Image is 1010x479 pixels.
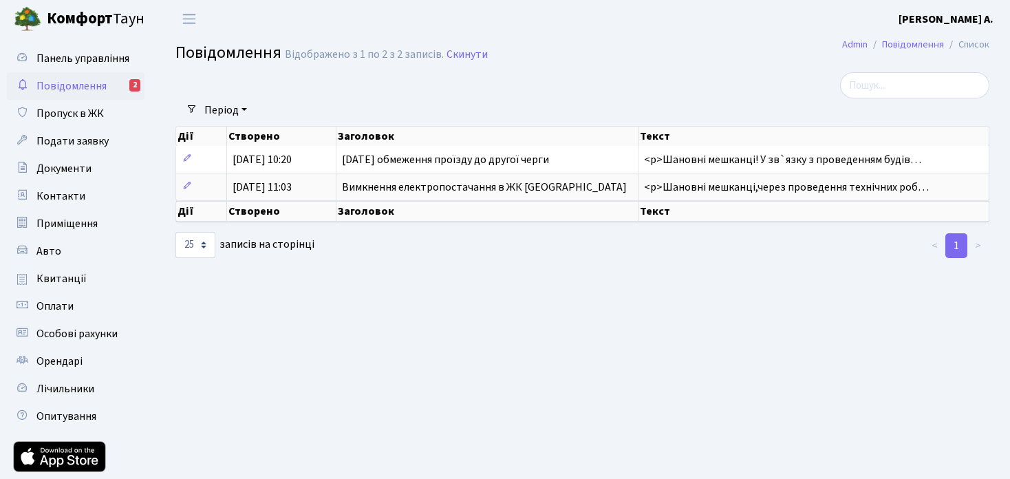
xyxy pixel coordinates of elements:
a: Квитанції [7,265,144,292]
span: Орендарі [36,354,83,369]
a: [PERSON_NAME] А. [899,11,993,28]
span: <p>Шановні мешканці! У зв`язку з проведенням будів… [644,152,921,167]
a: Скинути [447,48,488,61]
a: Особові рахунки [7,320,144,348]
button: Переключити навігацію [172,8,206,30]
b: Комфорт [47,8,113,30]
a: Орендарі [7,348,144,375]
a: Авто [7,237,144,265]
a: Подати заявку [7,127,144,155]
li: Список [944,37,989,52]
span: Повідомлення [175,41,281,65]
span: Подати заявку [36,134,109,149]
span: Таун [47,8,144,31]
a: Панель управління [7,45,144,72]
span: [DATE] 10:20 [233,152,292,167]
a: Лічильники [7,375,144,403]
span: Контакти [36,189,85,204]
a: 1 [945,233,967,258]
a: Пропуск в ЖК [7,100,144,127]
span: Панель управління [36,51,129,66]
a: Приміщення [7,210,144,237]
span: Приміщення [36,216,98,231]
span: Вимкнення електропостачання в ЖК [GEOGRAPHIC_DATA] [342,180,627,195]
th: Заголовок [336,201,638,222]
th: Текст [638,127,989,146]
div: Відображено з 1 по 2 з 2 записів. [285,48,444,61]
a: Оплати [7,292,144,320]
span: Опитування [36,409,96,424]
span: Особові рахунки [36,326,118,341]
b: [PERSON_NAME] А. [899,12,993,27]
input: Пошук... [840,72,989,98]
span: Оплати [36,299,74,314]
span: Квитанції [36,271,87,286]
a: Admin [842,37,868,52]
th: Заголовок [336,127,638,146]
select: записів на сторінці [175,232,215,258]
span: Лічильники [36,381,94,396]
th: Створено [227,201,336,222]
span: Авто [36,244,61,259]
a: Повідомлення [882,37,944,52]
span: Пропуск в ЖК [36,106,104,121]
span: Повідомлення [36,78,107,94]
th: Дії [176,201,227,222]
a: Період [199,98,252,122]
th: Дії [176,127,227,146]
a: Повідомлення2 [7,72,144,100]
a: Документи [7,155,144,182]
span: <p>Шановні мешканці,через проведення технічних роб… [644,180,929,195]
span: Документи [36,161,92,176]
nav: breadcrumb [821,30,1010,59]
label: записів на сторінці [175,232,314,258]
a: Опитування [7,403,144,430]
th: Створено [227,127,336,146]
img: logo.png [14,6,41,33]
span: [DATE] обмеження проїзду до другої черги [342,152,549,167]
div: 2 [129,79,140,92]
span: [DATE] 11:03 [233,180,292,195]
a: Контакти [7,182,144,210]
th: Текст [638,201,989,222]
